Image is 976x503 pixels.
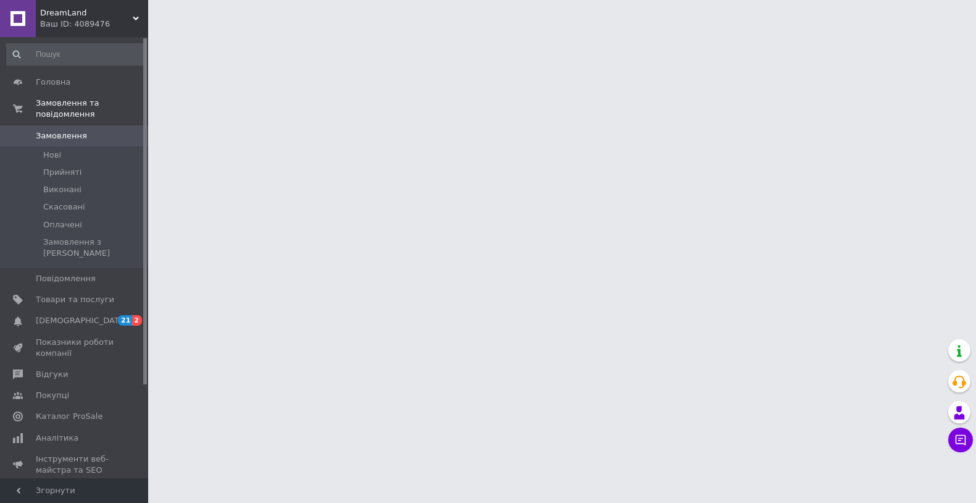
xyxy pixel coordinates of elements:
[43,167,81,178] span: Прийняті
[118,315,132,326] span: 21
[40,7,133,19] span: DreamLand
[43,150,61,161] span: Нові
[132,315,142,326] span: 2
[36,454,114,476] span: Інструменти веб-майстра та SEO
[36,411,102,422] span: Каталог ProSale
[948,428,973,452] button: Чат з покупцем
[36,294,114,305] span: Товари та послуги
[36,315,127,326] span: [DEMOGRAPHIC_DATA]
[36,273,96,284] span: Повідомлення
[36,77,70,88] span: Головна
[36,337,114,359] span: Показники роботи компанії
[40,19,148,30] div: Ваш ID: 4089476
[36,98,148,120] span: Замовлення та повідомлення
[36,369,68,380] span: Відгуки
[36,130,87,142] span: Замовлення
[43,184,81,195] span: Виконані
[36,390,69,401] span: Покупці
[43,201,85,213] span: Скасовані
[43,237,144,259] span: Замовлення з [PERSON_NAME]
[6,43,146,66] input: Пошук
[43,219,82,230] span: Оплачені
[36,433,78,444] span: Аналітика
